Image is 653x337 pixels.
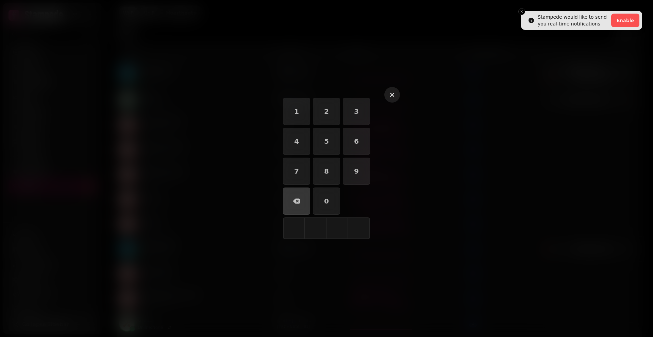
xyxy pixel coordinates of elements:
[313,158,340,185] button: 8
[313,188,340,215] button: 0
[313,128,340,155] button: 5
[283,128,310,155] button: 4
[343,98,370,125] button: 3
[283,98,310,125] button: 1
[283,158,310,185] button: 7
[343,158,370,185] button: 9
[343,128,370,155] button: 6
[313,98,340,125] button: 2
